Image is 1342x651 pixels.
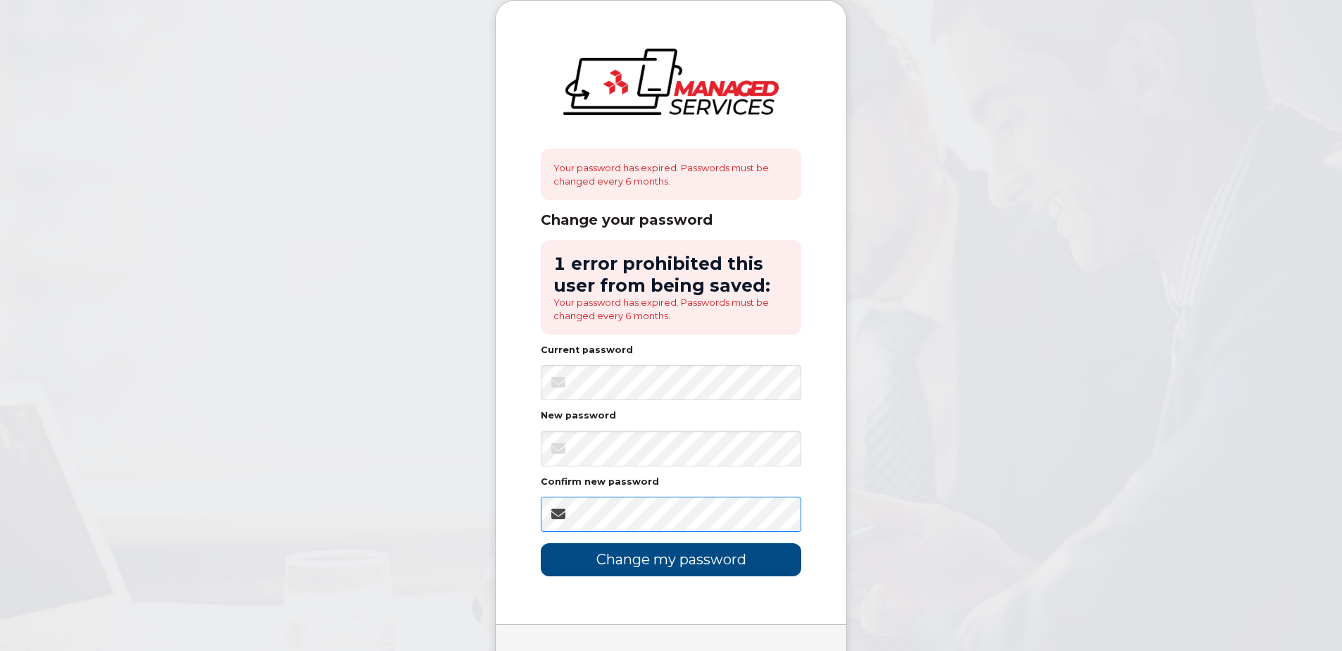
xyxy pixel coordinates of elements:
li: Your password has expired. Passwords must be changed every 6 months. [553,296,789,322]
div: Change your password [541,211,801,229]
label: Current password [541,346,633,355]
input: Change my password [541,543,801,576]
label: Confirm new password [541,478,659,487]
label: New password [541,411,616,421]
img: logo-large.png [563,49,779,115]
h2: 1 error prohibited this user from being saved: [553,253,789,296]
div: Your password has expired. Passwords must be changed every 6 months. [541,149,801,200]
